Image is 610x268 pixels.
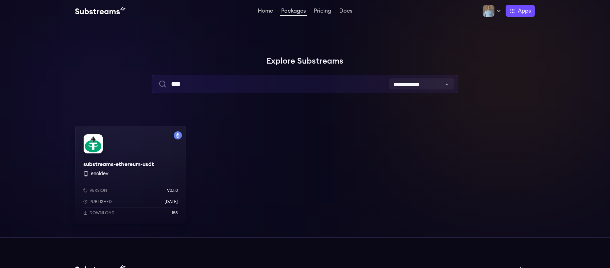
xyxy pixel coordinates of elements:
[482,5,495,17] img: Profile
[256,8,274,15] a: Home
[89,188,107,193] p: Version
[280,8,307,16] a: Packages
[75,7,125,15] img: Substream's logo
[312,8,333,15] a: Pricing
[91,170,108,177] button: enoldev
[165,199,178,204] p: [DATE]
[89,199,112,204] p: Published
[167,188,178,193] p: v0.1.0
[518,7,531,15] span: Apps
[89,210,115,216] p: Download
[75,126,186,224] a: Filter by mainnet networksubstreams-ethereum-usdtsubstreams-ethereum-usdt enoldevVersionv0.1.0Pub...
[338,8,354,15] a: Docs
[75,54,535,68] h1: Explore Substreams
[174,131,182,139] img: Filter by mainnet network
[172,210,178,216] p: 155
